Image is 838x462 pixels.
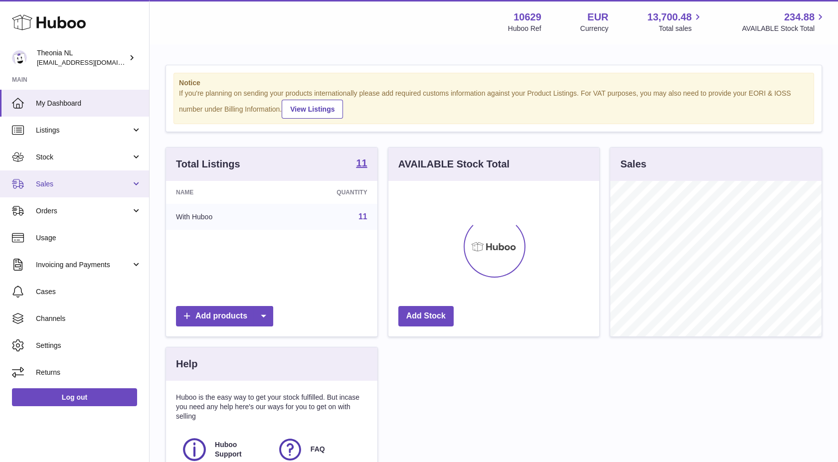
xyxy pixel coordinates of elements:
h3: Help [176,357,197,371]
strong: Notice [179,78,809,88]
span: Invoicing and Payments [36,260,131,270]
span: Listings [36,126,131,135]
div: Currency [580,24,609,33]
a: Log out [12,388,137,406]
a: 234.88 AVAILABLE Stock Total [742,10,826,33]
strong: 10629 [513,10,541,24]
span: FAQ [311,445,325,454]
span: Cases [36,287,142,297]
span: Settings [36,341,142,350]
span: Sales [36,179,131,189]
span: Usage [36,233,142,243]
h3: AVAILABLE Stock Total [398,157,509,171]
td: With Huboo [166,204,277,230]
th: Quantity [277,181,377,204]
div: If you're planning on sending your products internationally please add required customs informati... [179,89,809,119]
th: Name [166,181,277,204]
div: Theonia NL [37,48,127,67]
a: Add products [176,306,273,326]
a: 11 [358,212,367,221]
div: Huboo Ref [508,24,541,33]
span: Total sales [659,24,703,33]
span: Channels [36,314,142,323]
strong: EUR [587,10,608,24]
span: Orders [36,206,131,216]
span: 234.88 [784,10,815,24]
span: AVAILABLE Stock Total [742,24,826,33]
a: 13,700.48 Total sales [647,10,703,33]
img: info@wholesomegoods.eu [12,50,27,65]
a: View Listings [282,100,343,119]
a: Add Stock [398,306,454,326]
span: My Dashboard [36,99,142,108]
span: 13,700.48 [647,10,691,24]
span: Huboo Support [215,440,266,459]
a: 11 [356,158,367,170]
h3: Sales [620,157,646,171]
strong: 11 [356,158,367,168]
p: Huboo is the easy way to get your stock fulfilled. But incase you need any help here's our ways f... [176,393,367,421]
h3: Total Listings [176,157,240,171]
span: Returns [36,368,142,377]
span: Stock [36,153,131,162]
span: [EMAIL_ADDRESS][DOMAIN_NAME] [37,58,147,66]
